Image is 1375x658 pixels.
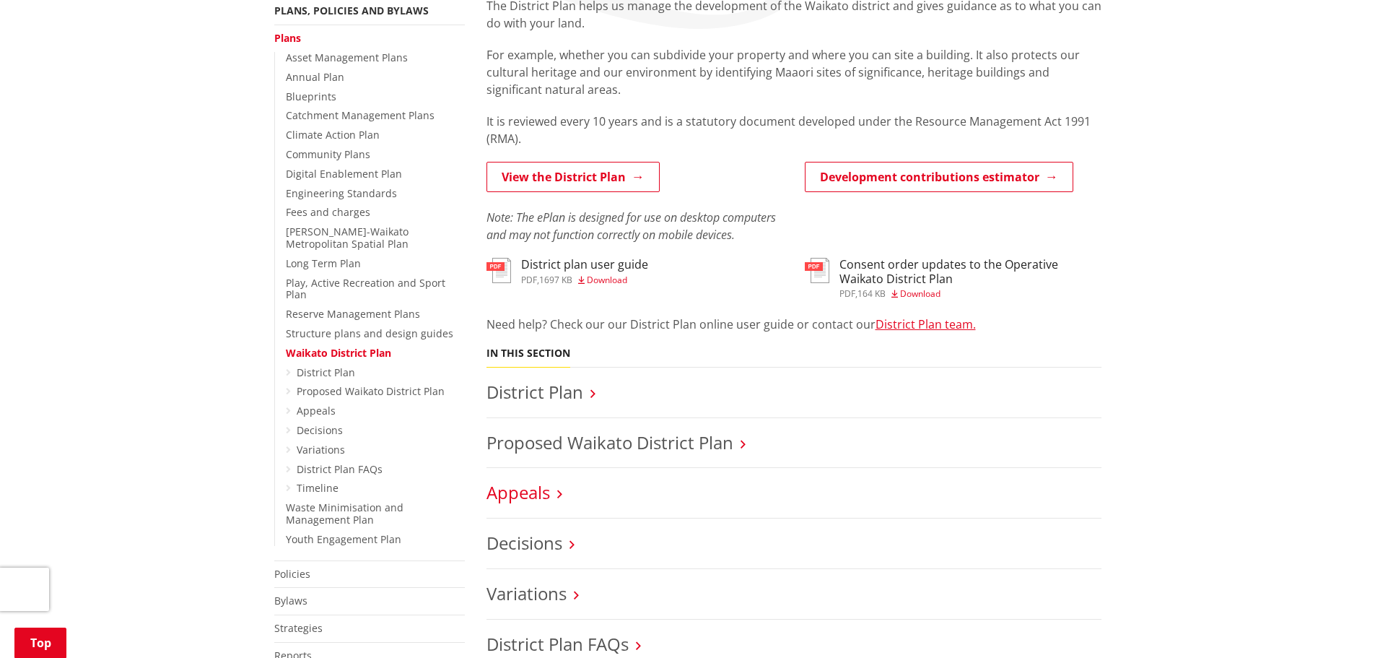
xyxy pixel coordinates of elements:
a: Engineering Standards [286,186,397,200]
a: Structure plans and design guides [286,326,453,340]
a: Proposed Waikato District Plan [486,430,733,454]
span: pdf [839,287,855,300]
a: District Plan team. [876,316,976,332]
a: District Plan FAQs [486,632,629,656]
a: Annual Plan [286,70,344,84]
span: Download [587,274,627,286]
a: Variations [486,581,567,605]
div: , [521,276,648,285]
a: Digital Enablement Plan [286,167,402,181]
a: Blueprints [286,90,336,103]
img: document-pdf.svg [486,258,511,283]
a: Decisions [486,531,562,555]
a: Youth Engagement Plan [286,532,401,546]
span: 1697 KB [539,274,572,286]
a: Plans, policies and bylaws [274,4,429,17]
h5: In this section [486,347,570,360]
a: Policies [274,567,310,581]
a: Fees and charges [286,205,370,219]
a: Proposed Waikato District Plan [297,384,445,398]
a: Consent order updates to the Operative Waikato District Plan pdf,164 KB Download [805,258,1101,298]
a: District Plan FAQs [297,462,383,476]
a: Variations [297,443,345,456]
a: Waste Minimisation and Management Plan [286,501,403,527]
p: It is reviewed every 10 years and is a statutory document developed under the Resource Management... [486,113,1101,147]
img: document-pdf.svg [805,258,829,283]
span: pdf [521,274,537,286]
a: Reserve Management Plans [286,307,420,321]
a: [PERSON_NAME]-Waikato Metropolitan Spatial Plan [286,225,409,251]
a: Play, Active Recreation and Sport Plan [286,276,445,302]
a: Decisions [297,423,343,437]
a: Bylaws [274,594,307,607]
div: , [839,290,1101,298]
h3: Consent order updates to the Operative Waikato District Plan [839,258,1101,285]
a: District plan user guide pdf,1697 KB Download [486,258,648,284]
a: Catchment Management Plans [286,108,435,122]
a: Appeals [486,480,550,504]
a: Climate Action Plan [286,128,380,142]
a: Top [14,628,66,658]
a: District Plan [486,380,583,404]
iframe: Messenger Launcher [1309,597,1361,649]
a: Long Term Plan [286,256,361,270]
span: 164 KB [857,287,886,300]
a: Community Plans [286,147,370,161]
p: For example, whether you can subdivide your property and where you can site a building. It also p... [486,46,1101,98]
a: Plans [274,31,301,45]
span: Download [900,287,940,300]
a: Asset Management Plans [286,51,408,64]
a: District Plan [297,365,355,379]
a: Development contributions estimator [805,162,1073,192]
a: Appeals [297,404,336,417]
h3: District plan user guide [521,258,648,272]
a: Strategies [274,621,323,635]
p: Need help? Check our our District Plan online user guide or contact our [486,316,1101,333]
a: Waikato District Plan [286,346,391,360]
a: View the District Plan [486,162,660,192]
em: Note: The ePlan is designed for use on desktop computers and may not function correctly on mobile... [486,209,776,243]
a: Timeline [297,481,339,495]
